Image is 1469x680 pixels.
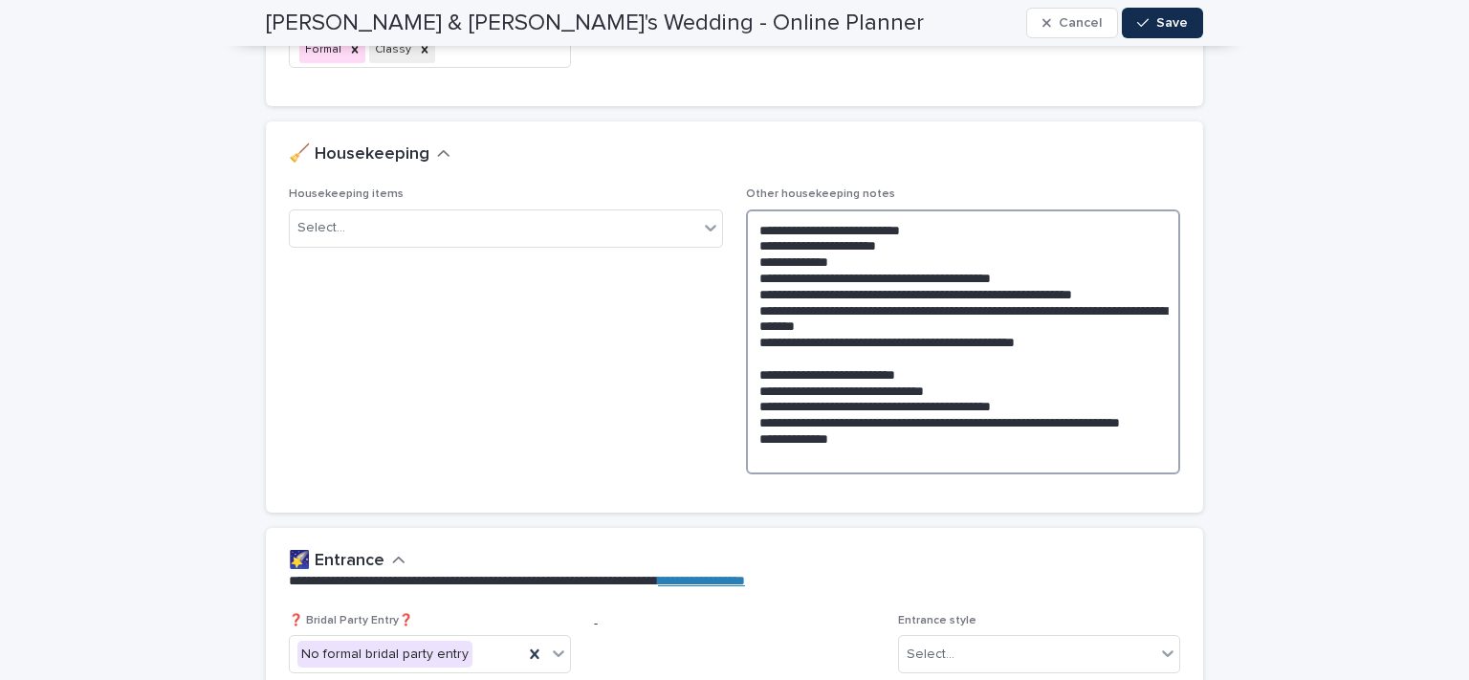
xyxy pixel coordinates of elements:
[1059,16,1102,30] span: Cancel
[297,218,345,238] div: Select...
[898,615,976,626] span: Entrance style
[266,10,924,37] h2: [PERSON_NAME] & [PERSON_NAME]'s Wedding - Online Planner
[289,551,384,572] h2: 🌠 Entrance
[297,641,472,669] div: No formal bridal party entry
[1156,16,1188,30] span: Save
[289,551,406,572] button: 🌠 Entrance
[289,144,429,165] h2: 🧹 Housekeeping
[907,645,954,665] div: Select...
[746,188,895,200] span: Other housekeeping notes
[594,614,876,634] p: -
[289,615,413,626] span: ❓ Bridal Party Entry❓
[369,37,414,63] div: Classy
[299,37,344,63] div: Formal
[1122,8,1203,38] button: Save
[1026,8,1118,38] button: Cancel
[289,188,404,200] span: Housekeeping items
[289,144,450,165] button: 🧹 Housekeeping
